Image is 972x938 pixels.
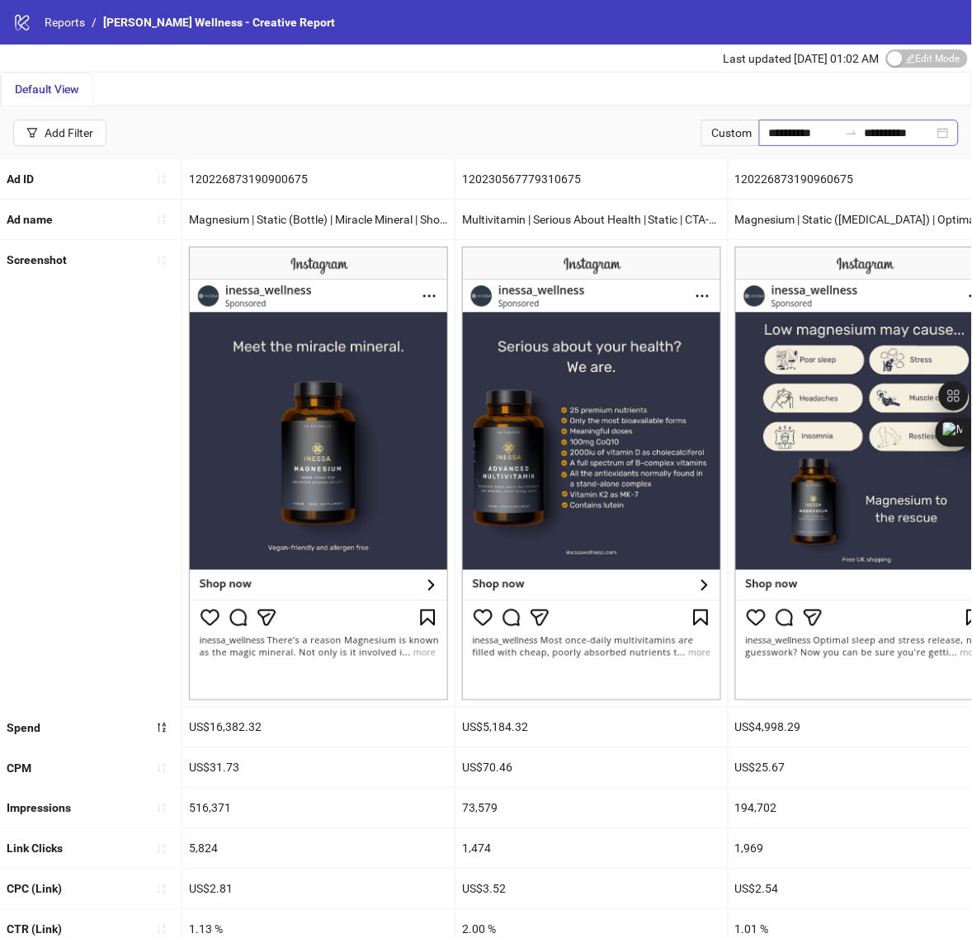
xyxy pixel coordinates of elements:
b: CPM [7,761,31,775]
span: sort-descending [156,722,168,733]
span: sort-ascending [156,173,168,185]
span: sort-ascending [156,843,168,855]
b: Link Clicks [7,842,63,856]
b: Impressions [7,802,71,815]
span: to [845,126,858,139]
div: 120226873190900675 [182,159,455,199]
div: 5,824 [182,829,455,869]
div: Add Filter [45,126,93,139]
div: US$5,184.32 [455,708,728,747]
img: Screenshot 120230567779310675 [462,247,721,700]
div: US$3.52 [455,870,728,909]
b: CTR (Link) [7,923,62,936]
span: swap-right [845,126,858,139]
span: sort-ascending [156,924,168,936]
button: Add Filter [13,120,106,146]
img: Screenshot 120226873190900675 [189,247,448,700]
div: 73,579 [455,789,728,828]
b: Spend [7,721,40,734]
li: / [92,13,97,31]
div: Custom [701,120,759,146]
div: Magnesium | Static (Bottle) | Miracle Mineral | Shop Now - Copy 2 [182,200,455,239]
span: [PERSON_NAME] Wellness - Creative Report [103,16,335,29]
b: Ad name [7,213,53,226]
div: 516,371 [182,789,455,828]
span: sort-ascending [156,803,168,814]
span: Default View [15,82,79,96]
b: Ad ID [7,172,34,186]
span: sort-ascending [156,762,168,774]
div: US$70.46 [455,748,728,788]
b: Screenshot [7,253,67,266]
div: US$2.81 [182,870,455,909]
span: sort-ascending [156,254,168,266]
span: Last updated [DATE] 01:02 AM [724,52,880,65]
div: US$31.73 [182,748,455,788]
span: filter [26,127,38,139]
a: Reports [41,13,88,31]
b: CPC (Link) [7,883,62,896]
div: Multivitamin | Serious About Health | Static | CTA-Shop-Now | LP (Multivitamin) | OG - Copy [455,200,728,239]
span: sort-ascending [156,214,168,225]
div: US$16,382.32 [182,708,455,747]
div: 120230567779310675 [455,159,728,199]
div: 1,474 [455,829,728,869]
span: sort-ascending [156,884,168,895]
